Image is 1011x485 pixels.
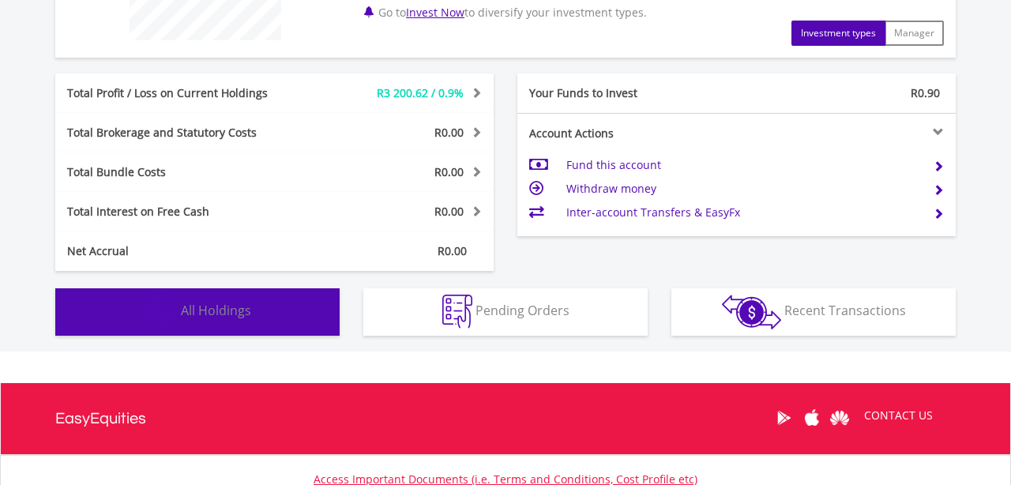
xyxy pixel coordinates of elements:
[798,393,825,442] a: Apple
[566,177,921,201] td: Withdraw money
[791,21,885,46] button: Investment types
[911,85,940,100] span: R0.90
[181,302,251,319] span: All Holdings
[406,5,464,20] a: Invest Now
[55,125,311,141] div: Total Brokerage and Statutory Costs
[566,201,921,224] td: Inter-account Transfers & EasyFx
[853,393,944,438] a: CONTACT US
[517,85,737,101] div: Your Funds to Invest
[55,204,311,220] div: Total Interest on Free Cash
[144,295,178,329] img: holdings-wht.png
[434,204,464,219] span: R0.00
[55,243,311,259] div: Net Accrual
[885,21,944,46] button: Manager
[722,295,781,329] img: transactions-zar-wht.png
[770,393,798,442] a: Google Play
[434,125,464,140] span: R0.00
[517,126,737,141] div: Account Actions
[784,302,906,319] span: Recent Transactions
[438,243,467,258] span: R0.00
[566,153,921,177] td: Fund this account
[363,288,648,336] button: Pending Orders
[55,164,311,180] div: Total Bundle Costs
[442,295,472,329] img: pending_instructions-wht.png
[671,288,956,336] button: Recent Transactions
[377,85,464,100] span: R3 200.62 / 0.9%
[434,164,464,179] span: R0.00
[55,288,340,336] button: All Holdings
[825,393,853,442] a: Huawei
[55,383,146,454] a: EasyEquities
[55,85,311,101] div: Total Profit / Loss on Current Holdings
[475,302,569,319] span: Pending Orders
